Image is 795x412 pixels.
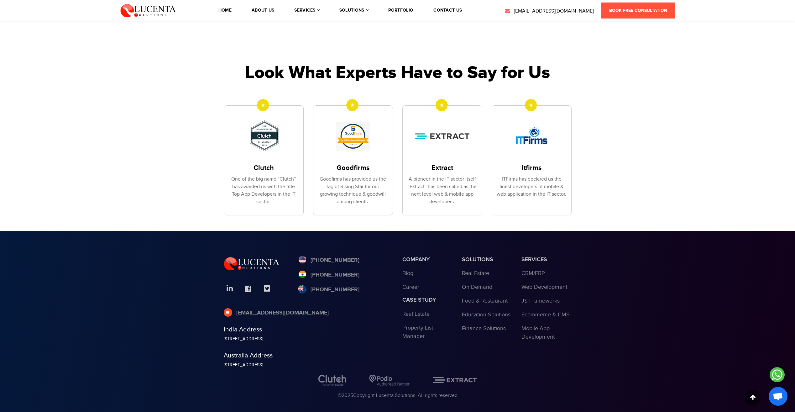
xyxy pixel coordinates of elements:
div: [STREET_ADDRESS] [224,336,393,342]
h3: Solutions [462,256,512,263]
span: Book Free Consultation [609,8,667,13]
div: © Copyright Lucenta Solutions. All rights reserved [224,392,572,399]
a: [PHONE_NUMBER] [298,286,359,294]
h5: India Address [224,326,393,333]
img: EXTRACT [414,130,471,143]
h3: Extract [407,164,477,172]
img: Clutch [318,375,346,386]
img: ITFirms [515,119,549,154]
span: 2025 [342,393,353,399]
img: Lucenta Solutions [224,256,280,271]
a: Web Development [521,284,567,290]
a: Career [402,284,419,290]
a: Finance Solutions [462,325,506,332]
h3: Itfirms [497,164,567,172]
a: portfolio [388,8,414,13]
a: EXTRACT Extract A pioneer in the IT sector itself “Extract” has been called as the next level web... [402,105,482,215]
a: contact us [433,8,462,13]
a: Food & Restaurant [462,298,508,304]
h3: Clutch [229,164,299,172]
div: Goodfirms has provided us the tag of Rising Star for our growing technique & goodwill among clients. [318,176,388,206]
a: [EMAIL_ADDRESS][DOMAIN_NAME] [224,309,329,317]
h3: Company [402,256,452,263]
div: ITFirms has declared us the finest developers of mobile & web application in the IT sector. [497,176,567,198]
img: Clutch [247,119,281,154]
a: Real Estate [462,270,489,277]
h2: Look What Experts Have to Say for Us [224,62,572,83]
div: [STREET_ADDRESS] [224,362,393,368]
img: EXTRACT [433,377,477,383]
img: Podio [369,375,410,386]
a: solutions [339,8,368,13]
h5: Australia Address [224,352,393,359]
a: About Us [252,8,274,13]
a: Open chat [769,387,787,406]
a: Mobile App Development [521,325,555,340]
div: One of the big name “Clutch” has awarded us with the title Top App Developers in the IT sector. [229,176,299,206]
a: JS Frameworks [521,298,560,304]
a: Clutch Clutch One of the big name “Clutch” has awarded us with the title Top App Developers in th... [224,105,304,215]
img: Lucenta Solutions [120,3,176,18]
a: Home [218,8,232,13]
div: A pioneer in the IT sector itself “Extract” has been called as the next level web & mobile app de... [407,176,477,206]
a: ITFirms Itfirms ITFirms has declared us the finest developers of mobile & web application in the ... [492,105,572,215]
a: GoodFirms Goodfirms Goodfirms has provided us the tag of Rising Star for our growing technique & ... [313,105,393,215]
h3: Goodfirms [318,164,388,172]
a: [PHONE_NUMBER] [298,271,359,279]
a: Real Estate [402,311,430,317]
a: Blog [402,270,413,277]
a: On Demand [462,284,492,290]
a: Book Free Consultation [601,3,675,18]
a: Property List Manager [402,325,433,340]
img: GoodFirms [336,119,370,154]
h3: services [521,256,572,263]
a: [PHONE_NUMBER] [298,256,359,265]
a: Education Solutions [462,311,510,318]
a: [EMAIL_ADDRESS][DOMAIN_NAME] [505,8,594,15]
a: Ecommerce & CMS [521,311,570,318]
a: CRM/ERP [521,270,545,277]
h3: Case study [402,297,452,304]
a: services [294,8,319,13]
